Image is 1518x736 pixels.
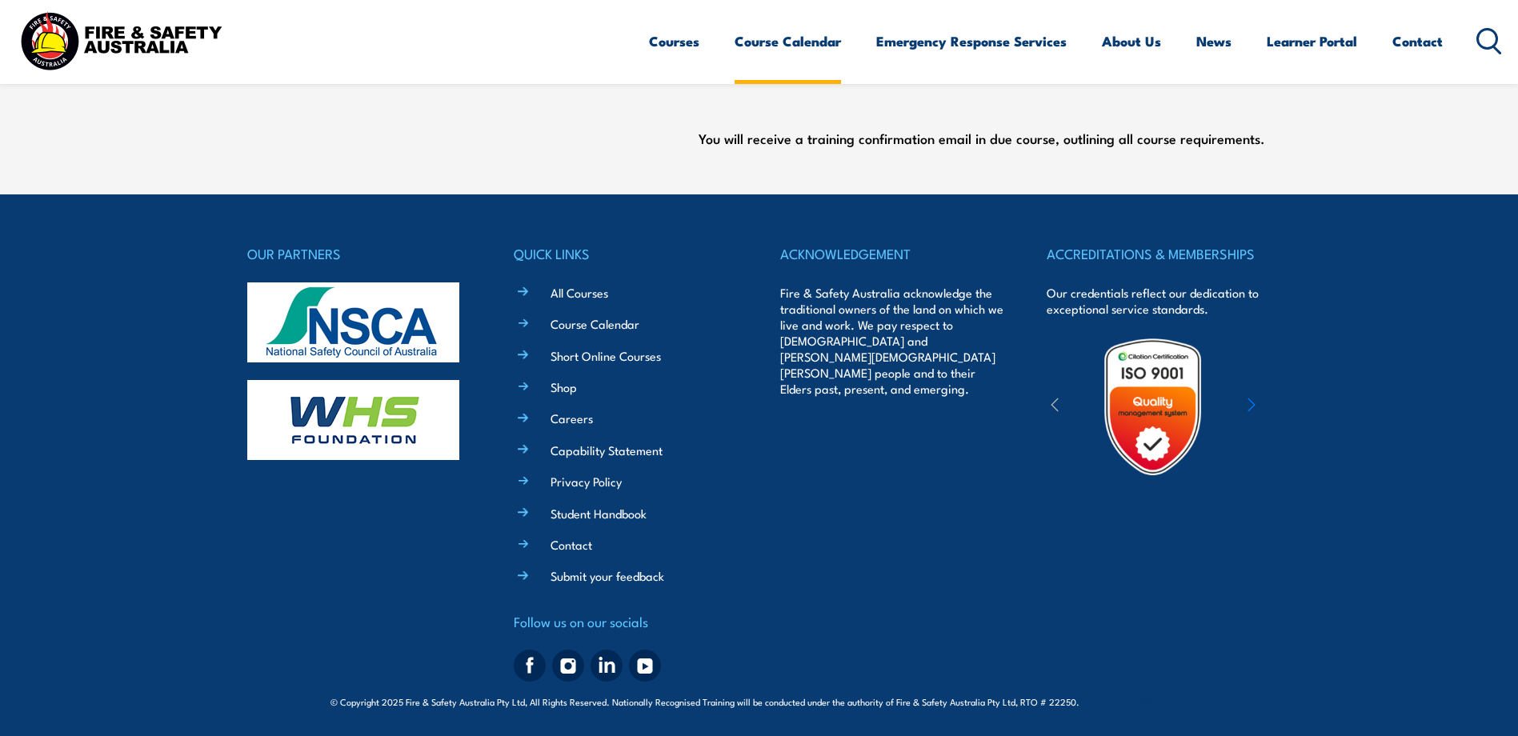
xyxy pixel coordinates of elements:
[876,20,1067,62] a: Emergency Response Services
[247,380,459,460] img: whs-logo-footer
[1102,20,1161,62] a: About Us
[551,536,592,553] a: Contact
[551,473,622,490] a: Privacy Policy
[1047,285,1271,317] p: Our credentials reflect our dedication to exceptional service standards.
[780,242,1004,265] h4: ACKNOWLEDGEMENT
[1224,379,1363,434] img: ewpa-logo
[1267,20,1357,62] a: Learner Portal
[1131,693,1188,709] a: KND Digital
[551,315,639,332] a: Course Calendar
[247,282,459,362] img: nsca-logo-footer
[1098,695,1188,708] span: Site:
[780,285,1004,397] p: Fire & Safety Australia acknowledge the traditional owners of the land on which we live and work....
[551,284,608,301] a: All Courses
[247,242,471,265] h4: OUR PARTNERS
[551,347,661,364] a: Short Online Courses
[649,20,699,62] a: Courses
[1047,242,1271,265] h4: ACCREDITATIONS & MEMBERSHIPS
[330,694,1188,709] span: © Copyright 2025 Fire & Safety Australia Pty Ltd, All Rights Reserved. Nationally Recognised Trai...
[1196,20,1232,62] a: News
[551,442,663,458] a: Capability Statement
[514,610,738,633] h4: Follow us on our socials
[551,505,647,522] a: Student Handbook
[551,378,577,395] a: Shop
[735,20,841,62] a: Course Calendar
[514,242,738,265] h4: QUICK LINKS
[1392,20,1443,62] a: Contact
[551,410,593,426] a: Careers
[551,567,664,584] a: Submit your feedback
[699,51,1272,150] div: You will receive a training confirmation email in due course, outlining all course requirements.
[1083,337,1223,477] img: Untitled design (19)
